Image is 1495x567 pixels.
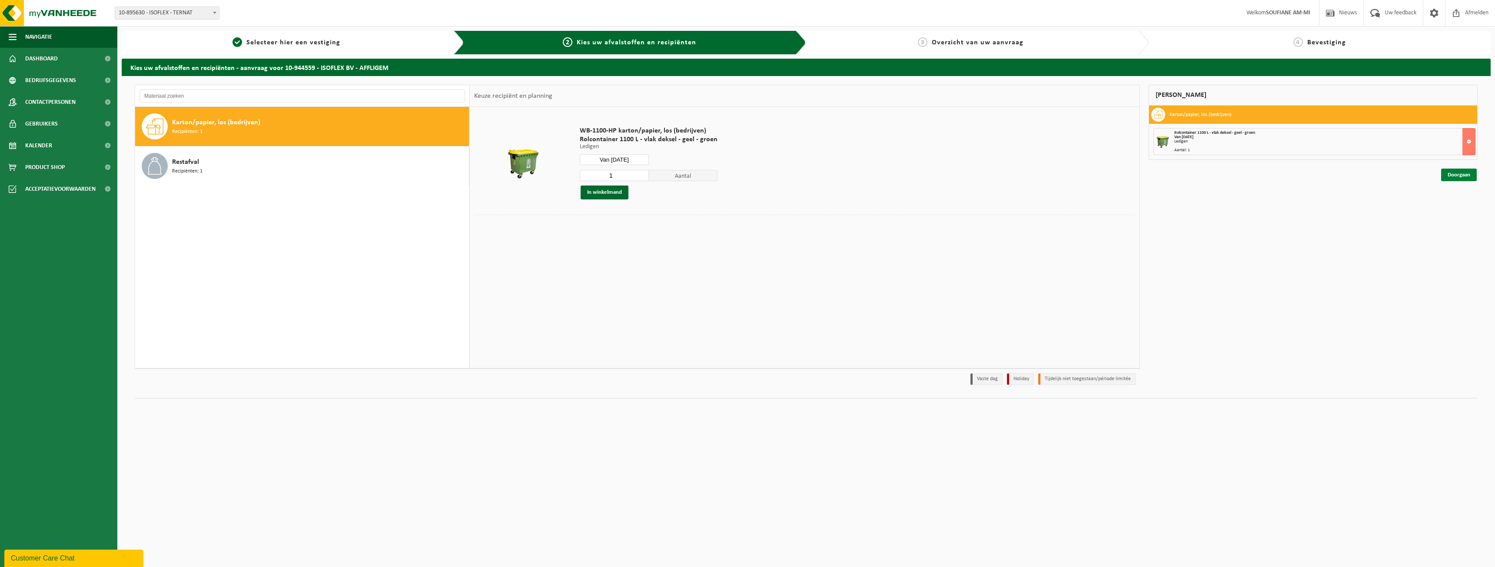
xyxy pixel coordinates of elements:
[135,146,469,186] button: Restafval Recipiënten: 1
[563,37,572,47] span: 2
[172,128,203,136] span: Recipiënten: 1
[1149,85,1478,106] div: [PERSON_NAME]
[1174,130,1255,135] span: Rolcontainer 1100 L - vlak deksel - geel - groen
[580,154,649,165] input: Selecteer datum
[4,548,145,567] iframe: chat widget
[1307,39,1346,46] span: Bevestiging
[1007,373,1034,385] li: Holiday
[140,90,465,103] input: Materiaal zoeken
[1169,108,1232,122] h3: Karton/papier, los (bedrijven)
[1038,373,1136,385] li: Tijdelijk niet toegestaan/période limitée
[470,85,557,107] div: Keuze recipiënt en planning
[25,135,52,156] span: Kalender
[1174,148,1475,153] div: Aantal: 1
[233,37,242,47] span: 1
[25,48,58,70] span: Dashboard
[25,156,65,178] span: Product Shop
[25,70,76,91] span: Bedrijfsgegevens
[1174,135,1193,139] strong: Van [DATE]
[122,59,1491,76] h2: Kies uw afvalstoffen en recipiënten - aanvraag voor 10-944559 - ISOFLEX BV - AFFLIGEM
[1174,139,1475,144] div: Ledigen
[25,91,76,113] span: Contactpersonen
[172,117,260,128] span: Karton/papier, los (bedrijven)
[135,107,469,146] button: Karton/papier, los (bedrijven) Recipiënten: 1
[115,7,219,19] span: 10-895630 - ISOFLEX - TERNAT
[25,178,96,200] span: Acceptatievoorwaarden
[932,39,1023,46] span: Overzicht van uw aanvraag
[581,186,628,199] button: In winkelmand
[25,113,58,135] span: Gebruikers
[246,39,340,46] span: Selecteer hier een vestiging
[25,26,52,48] span: Navigatie
[1293,37,1303,47] span: 4
[649,170,718,181] span: Aantal
[126,37,447,48] a: 1Selecteer hier een vestiging
[577,39,696,46] span: Kies uw afvalstoffen en recipiënten
[115,7,219,20] span: 10-895630 - ISOFLEX - TERNAT
[172,167,203,176] span: Recipiënten: 1
[1441,169,1477,181] a: Doorgaan
[580,135,718,144] span: Rolcontainer 1100 L - vlak deksel - geel - groen
[1266,10,1310,16] strong: SOUFIANE AM-MI
[172,157,199,167] span: Restafval
[970,373,1003,385] li: Vaste dag
[580,126,718,135] span: WB-1100-HP karton/papier, los (bedrijven)
[918,37,927,47] span: 3
[580,144,718,150] p: Ledigen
